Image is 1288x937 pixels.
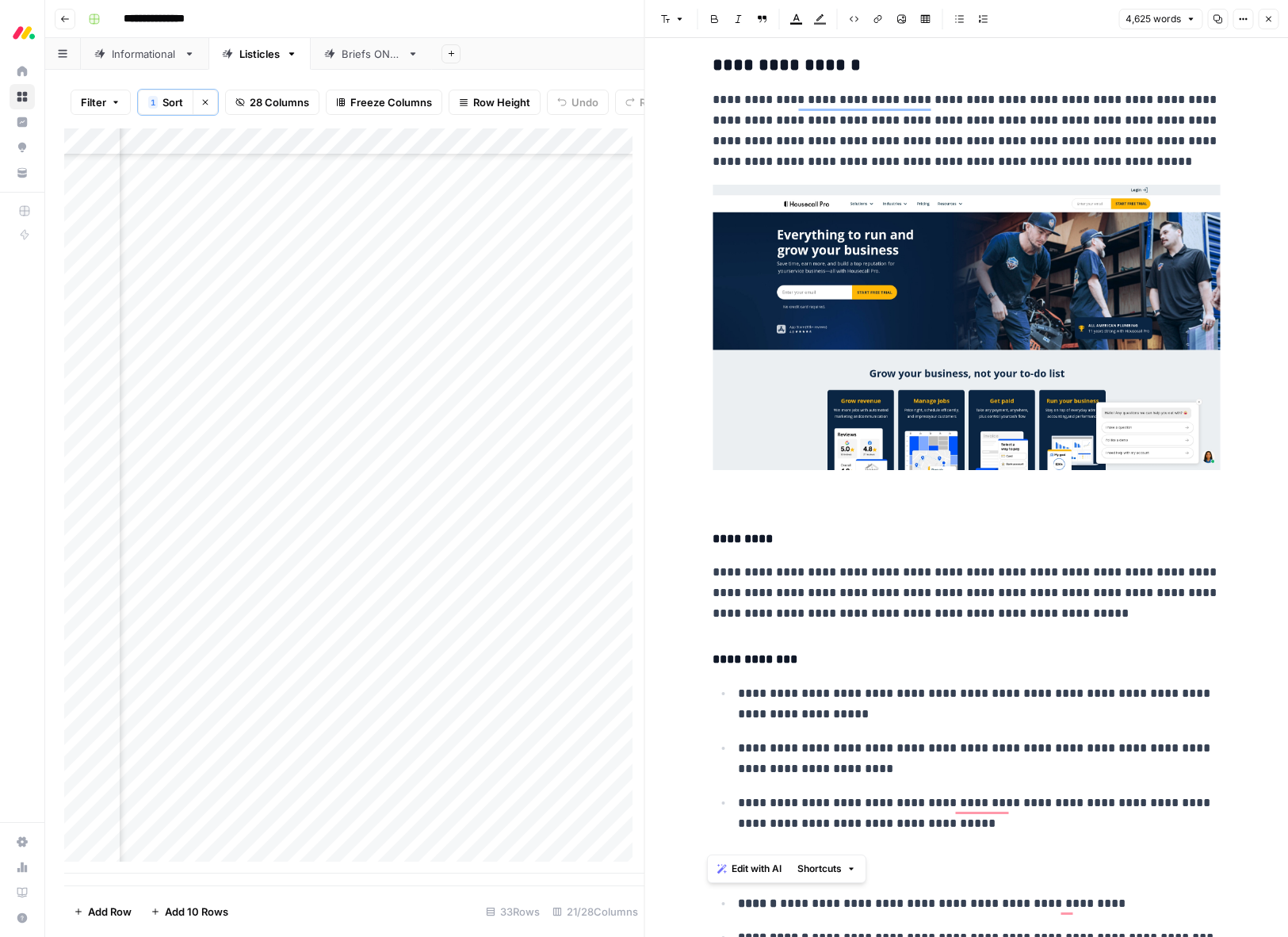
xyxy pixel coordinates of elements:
button: Add Row [64,899,141,924]
a: Usage [10,855,35,880]
div: Informational [112,46,178,62]
button: 4,625 words [1118,9,1202,29]
span: Undo [571,94,598,110]
a: Listicles [208,38,311,70]
div: Briefs ONLY [342,46,401,62]
span: Shortcuts [797,862,842,876]
button: Shortcuts [791,859,862,879]
a: Insights [10,109,35,135]
span: Sort [162,94,183,110]
div: 1 [148,96,158,109]
span: 1 [151,96,155,109]
button: 1Sort [138,90,193,115]
span: Add Row [88,904,132,920]
a: Informational [81,38,208,70]
span: Edit with AI [732,862,782,876]
div: 33 Rows [480,899,546,924]
span: Filter [81,94,106,110]
button: Help + Support [10,905,35,931]
button: 28 Columns [225,90,319,115]
span: 4,625 words [1126,12,1181,26]
button: Redo [615,90,675,115]
span: Add 10 Rows [165,904,228,920]
a: Your Data [10,160,35,185]
a: Opportunities [10,135,35,160]
div: Listicles [239,46,280,62]
button: Workspace: Monday.com [10,13,35,52]
button: Undo [547,90,609,115]
button: Row Height [449,90,541,115]
button: Add 10 Rows [141,899,238,924]
a: Settings [10,829,35,855]
button: Edit with AI [711,859,788,879]
button: Filter [71,90,131,115]
a: Learning Hub [10,880,35,905]
a: Briefs ONLY [311,38,432,70]
span: Freeze Columns [350,94,432,110]
img: Monday.com Logo [10,18,38,47]
span: Row Height [473,94,530,110]
span: 28 Columns [250,94,309,110]
a: Browse [10,84,35,109]
a: Home [10,59,35,84]
button: Freeze Columns [326,90,442,115]
div: 21/28 Columns [546,899,644,924]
